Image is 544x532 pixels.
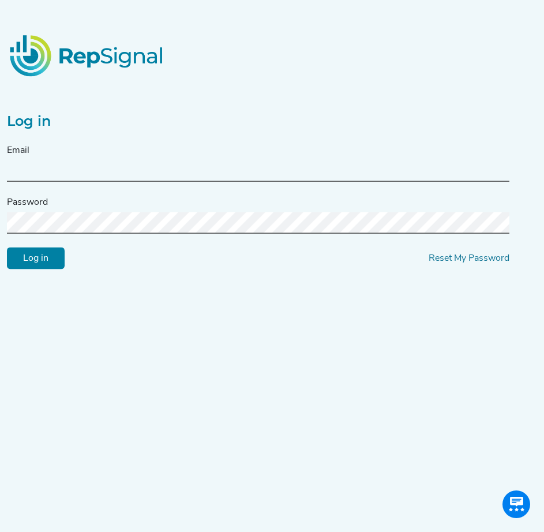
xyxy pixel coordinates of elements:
[7,196,48,209] label: Password
[7,248,65,269] input: Log in
[429,254,509,263] a: Reset My Password
[7,113,509,130] h2: Log in
[7,144,29,158] label: Email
